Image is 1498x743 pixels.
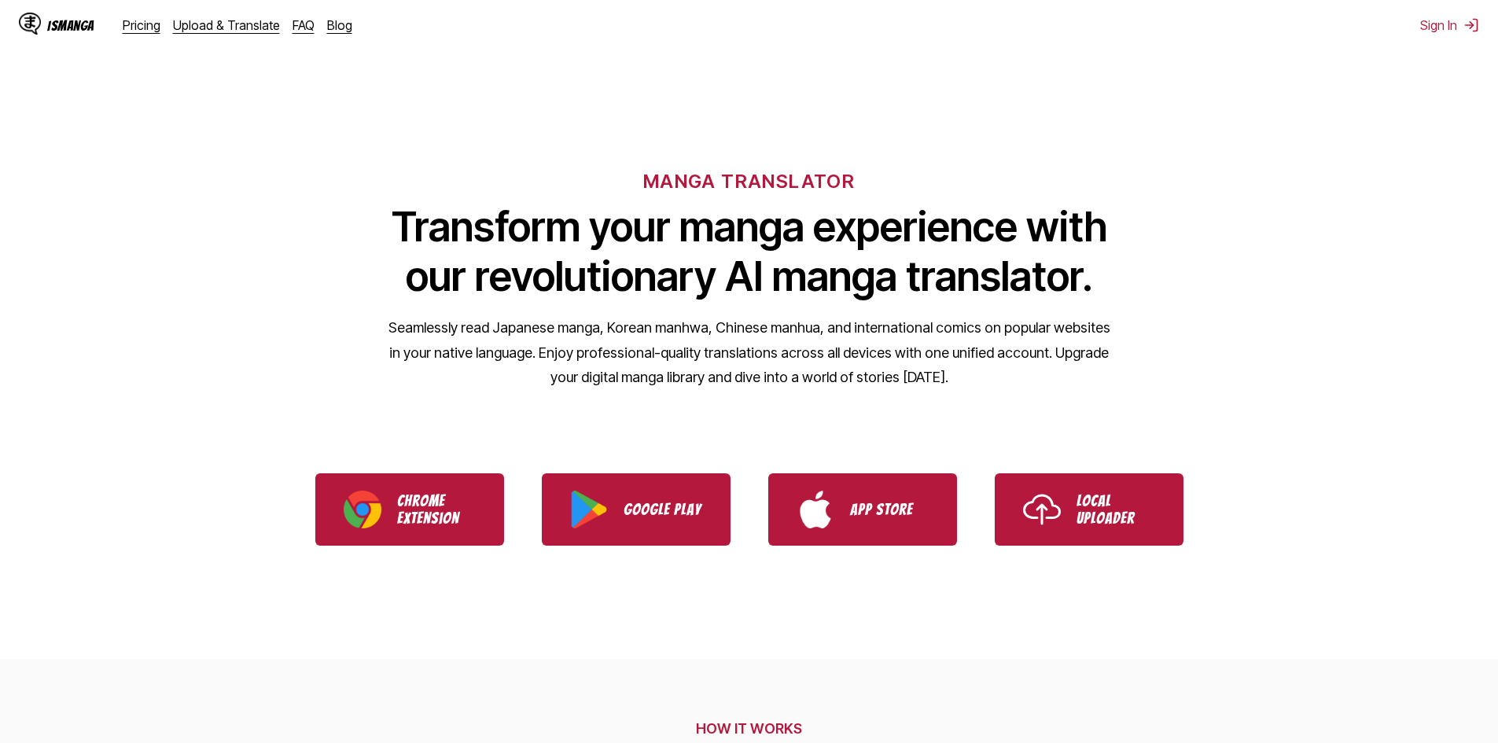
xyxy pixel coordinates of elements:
p: Chrome Extension [397,492,476,527]
a: Blog [327,17,352,33]
p: Google Play [624,501,702,518]
p: Local Uploader [1077,492,1155,527]
h2: HOW IT WORKS [277,720,1222,737]
button: Sign In [1420,17,1479,33]
img: App Store logo [797,491,834,528]
a: Pricing [123,17,160,33]
img: Google Play logo [570,491,608,528]
a: Use IsManga Local Uploader [995,473,1183,546]
p: Seamlessly read Japanese manga, Korean manhwa, Chinese manhua, and international comics on popula... [388,315,1111,390]
a: Download IsManga from App Store [768,473,957,546]
p: App Store [850,501,929,518]
img: IsManga Logo [19,13,41,35]
a: IsManga LogoIsManga [19,13,123,38]
a: Download IsManga from Google Play [542,473,731,546]
a: Upload & Translate [173,17,280,33]
h1: Transform your manga experience with our revolutionary AI manga translator. [388,202,1111,301]
img: Sign out [1463,17,1479,33]
h6: MANGA TRANSLATOR [643,170,855,193]
img: Chrome logo [344,491,381,528]
a: Download IsManga Chrome Extension [315,473,504,546]
a: FAQ [293,17,315,33]
img: Upload icon [1023,491,1061,528]
div: IsManga [47,18,94,33]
